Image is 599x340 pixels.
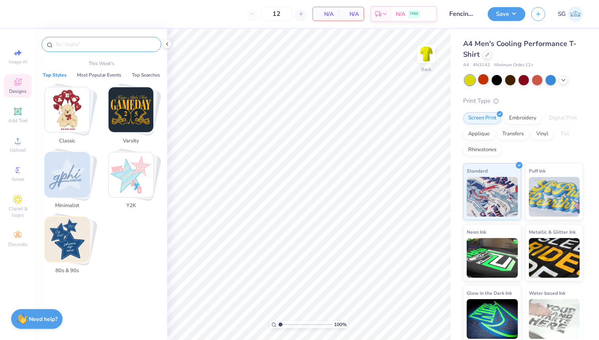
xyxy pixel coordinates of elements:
[40,152,99,213] button: Stack Card Button Minimalist
[558,6,583,22] a: SG
[12,176,24,182] span: Greek
[109,87,153,132] img: Varsity
[529,167,546,175] span: Puff Ink
[467,167,488,175] span: Standard
[45,87,90,132] img: Classic
[118,202,144,210] span: Y2K
[556,128,574,140] div: Foil
[8,117,27,124] span: Add Text
[467,177,518,217] img: Standard
[529,238,580,278] img: Metallic & Glitter Ink
[488,7,525,21] button: Save
[8,241,27,248] span: Decorate
[396,10,405,18] span: N/A
[4,206,32,218] span: Clipart & logos
[410,11,418,17] span: FREE
[10,147,26,153] span: Upload
[40,71,69,79] button: Top Styles
[130,71,162,79] button: Top Searches
[318,10,334,18] span: N/A
[45,152,90,197] img: Minimalist
[54,267,80,275] span: 80s & 90s
[421,66,431,73] div: Back
[568,6,583,22] img: Shane Gray
[103,152,163,213] button: Stack Card Button Y2K
[40,87,99,148] button: Stack Card Button Classic
[29,315,57,323] strong: Need help?
[443,6,482,22] input: Untitled Design
[558,10,566,19] span: SG
[9,88,27,94] span: Designs
[118,137,144,145] span: Varsity
[463,112,502,124] div: Screen Print
[40,217,99,278] button: Stack Card Button 80s & 90s
[531,128,553,140] div: Vinyl
[334,321,347,328] span: 100 %
[529,228,576,236] span: Metallic & Glitter Ink
[54,202,80,210] span: Minimalist
[55,40,156,48] input: Try "Alpha"
[103,87,163,148] button: Stack Card Button Varsity
[467,299,518,339] img: Glow in the Dark Ink
[494,62,534,69] span: Minimum Order: 12 +
[467,228,486,236] span: Neon Ink
[544,112,582,124] div: Digital Print
[529,289,565,297] span: Water based Ink
[463,144,502,156] div: Rhinestones
[467,289,512,297] span: Glow in the Dark Ink
[504,112,542,124] div: Embroidery
[497,128,529,140] div: Transfers
[89,60,114,67] p: This Week's
[418,46,434,62] img: Back
[261,7,292,21] input: – –
[463,128,495,140] div: Applique
[9,59,27,65] span: Image AI
[109,152,153,197] img: Y2K
[463,39,576,59] span: A4 Men's Cooling Performance T-Shirt
[343,10,359,18] span: N/A
[74,71,124,79] button: Most Popular Events
[45,217,90,262] img: 80s & 90s
[467,238,518,278] img: Neon Ink
[529,177,580,217] img: Puff Ink
[54,137,80,145] span: Classic
[529,299,580,339] img: Water based Ink
[473,62,490,69] span: # N3142
[463,62,469,69] span: A4
[463,96,583,106] div: Print Type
